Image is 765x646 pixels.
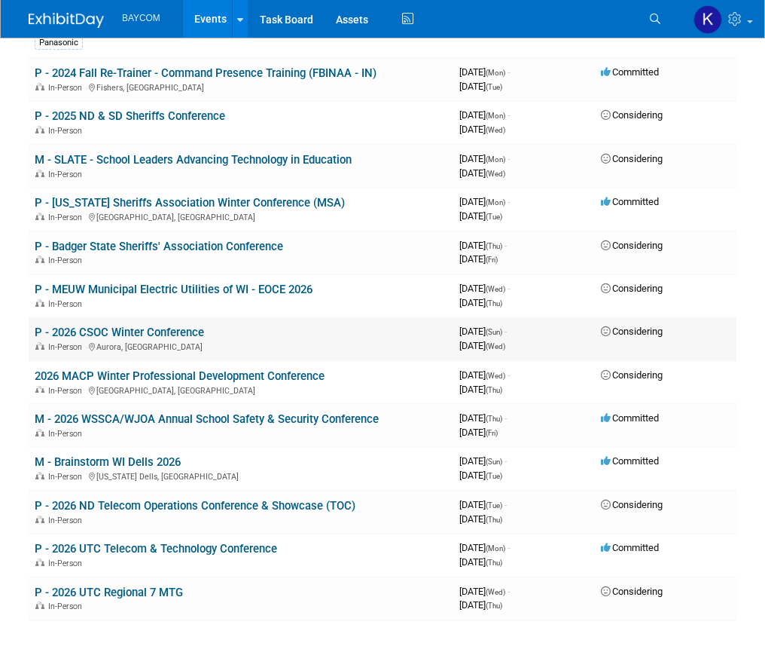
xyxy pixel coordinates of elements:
[486,69,505,77] span: (Mon)
[486,516,502,524] span: (Thu)
[601,196,659,207] span: Committed
[35,240,283,253] a: P - Badger State Sheriffs' Association Conference
[486,458,502,466] span: (Sun)
[35,412,379,426] a: M - 2026 WSSCA/WJOA Annual School Safety & Security Conference
[601,412,659,424] span: Committed
[459,326,507,337] span: [DATE]
[459,499,507,510] span: [DATE]
[486,372,505,380] span: (Wed)
[35,83,44,90] img: In-Person Event
[486,112,505,120] span: (Mon)
[35,542,277,556] a: P - 2026 UTC Telecom & Technology Conference
[459,210,502,222] span: [DATE]
[486,213,502,221] span: (Tue)
[35,586,183,599] a: P - 2026 UTC Regional 7 MTG
[35,472,44,479] img: In-Person Event
[35,499,355,513] a: P - 2026 ND Telecom Operations Conference & Showcase (TOC)
[35,455,181,469] a: M - Brainstorm WI Dells 2026
[507,283,510,294] span: -
[35,170,44,177] img: In-Person Event
[459,586,510,597] span: [DATE]
[459,470,502,481] span: [DATE]
[486,415,502,423] span: (Thu)
[486,602,502,610] span: (Thu)
[601,240,663,251] span: Considering
[459,340,505,351] span: [DATE]
[601,499,663,510] span: Considering
[48,602,87,611] span: In-Person
[35,256,44,263] img: In-Person Event
[486,126,505,134] span: (Wed)
[486,472,502,480] span: (Tue)
[35,369,325,383] a: 2026 MACP Winter Professional Development Conference
[35,470,447,482] div: [US_STATE] Dells, [GEOGRAPHIC_DATA]
[459,455,507,467] span: [DATE]
[601,109,663,121] span: Considering
[459,153,510,164] span: [DATE]
[48,126,87,136] span: In-Person
[35,66,376,80] a: P - 2024 Fall Re-Trainer - Command Presence Training (FBINAA - IN)
[35,342,44,350] img: In-Person Event
[504,455,507,467] span: -
[35,153,352,167] a: M - SLATE - School Leaders Advancing Technology in Education
[507,66,510,78] span: -
[459,297,502,308] span: [DATE]
[693,5,722,34] img: Kayla Novak
[486,559,502,567] span: (Thu)
[507,196,510,207] span: -
[459,384,502,395] span: [DATE]
[48,170,87,179] span: In-Person
[35,602,44,609] img: In-Person Event
[601,542,659,553] span: Committed
[459,369,510,381] span: [DATE]
[486,155,505,164] span: (Mon)
[504,499,507,510] span: -
[48,559,87,568] span: In-Person
[459,427,498,438] span: [DATE]
[48,213,87,222] span: In-Person
[35,340,447,352] div: Aurora, [GEOGRAPHIC_DATA]
[486,501,502,510] span: (Tue)
[504,412,507,424] span: -
[507,109,510,121] span: -
[35,109,225,123] a: P - 2025 ND & SD Sheriffs Conference
[35,386,44,393] img: In-Person Event
[459,196,510,207] span: [DATE]
[486,83,502,91] span: (Tue)
[35,429,44,436] img: In-Person Event
[29,13,104,28] img: ExhibitDay
[459,124,505,135] span: [DATE]
[486,256,498,264] span: (Fri)
[35,516,44,523] img: In-Person Event
[122,13,160,23] span: BAYCOM
[48,472,87,482] span: In-Person
[35,126,44,133] img: In-Person Event
[459,542,510,553] span: [DATE]
[48,386,87,396] span: In-Person
[601,153,663,164] span: Considering
[486,198,505,207] span: (Mon)
[48,83,87,93] span: In-Person
[504,240,507,251] span: -
[459,412,507,424] span: [DATE]
[459,240,507,251] span: [DATE]
[507,153,510,164] span: -
[486,170,505,178] span: (Wed)
[48,299,87,309] span: In-Person
[459,599,502,611] span: [DATE]
[507,586,510,597] span: -
[35,283,312,296] a: P - MEUW Municipal Electric Utilities of WI - EOCE 2026
[35,299,44,307] img: In-Person Event
[486,285,505,293] span: (Wed)
[601,66,659,78] span: Committed
[459,167,505,179] span: [DATE]
[486,328,502,336] span: (Sun)
[459,283,510,294] span: [DATE]
[486,299,502,308] span: (Thu)
[601,455,659,467] span: Committed
[459,81,502,92] span: [DATE]
[48,342,87,352] span: In-Person
[459,513,502,525] span: [DATE]
[459,253,498,265] span: [DATE]
[486,342,505,351] span: (Wed)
